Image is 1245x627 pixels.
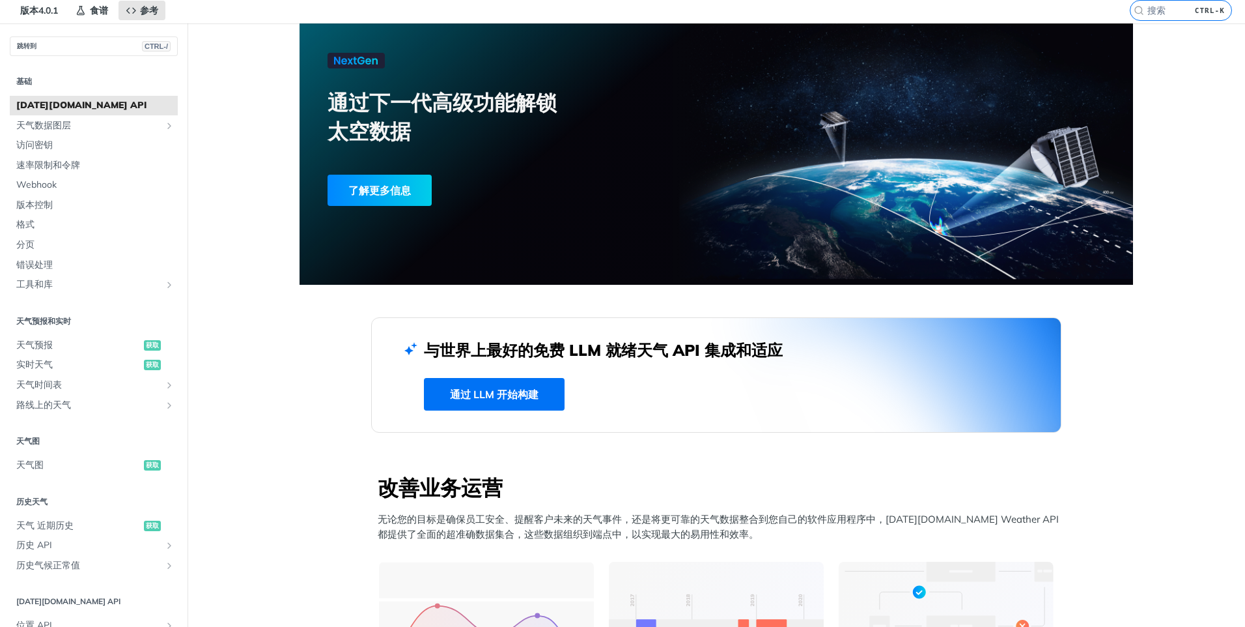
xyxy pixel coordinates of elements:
[10,36,178,56] button: 跳转到CTRL-/
[16,199,175,212] span: 版本控制
[16,179,175,192] span: Webhook
[16,559,161,572] span: 历史气候正常值
[10,336,178,355] a: 天气预报获取
[10,275,178,295] a: 工具和库显示工具和库的子页面
[10,315,178,327] h2: 天气预报和实时
[10,396,178,415] a: 路线上的天气显示路线天气的子页面
[16,239,175,252] span: 分页
[164,540,175,551] button: 显示历史 API 的子页面
[10,355,178,375] a: 实时天气获取
[13,1,65,20] span: 版本4.0.1
[10,456,178,475] a: 天气图获取
[424,340,783,360] font: 与世界上最好的免费 LLM 就绪天气 API 集成和适应
[10,116,178,136] a: 天气数据图层显示天气数据图层的子页面
[10,375,178,395] a: 天气时间表显示天气时间线的子页面
[10,596,178,607] h2: [DATE][DOMAIN_NAME] API
[328,88,731,145] h3: 通过下一代高级功能解锁 太空数据
[164,280,175,290] button: 显示工具和库的子页面
[16,459,141,472] span: 天气图
[16,259,175,272] span: 错误处理
[140,5,158,17] span: 参考
[16,519,141,532] span: 天气 近期历史
[16,379,161,392] span: 天气时间表
[328,175,650,206] a: 了解更多信息
[10,175,178,195] a: Webhook
[10,215,178,235] a: 格式
[10,156,178,175] a: 速率限制和令牌
[142,41,171,51] span: CTRL-/
[10,235,178,255] a: 分页
[1192,4,1228,17] kbd: CTRL-K
[10,516,178,536] a: 天气 近期历史获取
[144,340,161,351] span: 获取
[10,556,178,576] a: 历史气候正常值显示历史气候正常值的子页面
[378,512,1061,542] p: 无论您的目标是确保员工安全、提醒客户未来的天气事件，还是将更可靠的天气数据整合到您自己的软件应用程序中，[DATE][DOMAIN_NAME] Weather API 都提供了全面的超准确数据集...
[328,53,385,68] img: 下一代
[1134,5,1144,16] svg: 搜索
[144,360,161,370] span: 获取
[328,175,432,206] div: 了解更多信息
[119,1,165,20] a: 参考
[10,435,178,447] h2: 天气图
[164,400,175,411] button: 显示路线天气的子页面
[424,378,565,411] a: 通过 LLM 开始构建
[16,139,175,152] span: 访问密钥
[10,255,178,275] a: 错误处理
[378,473,1061,502] h3: 改善业务运营
[10,76,178,87] h2: 基础
[164,121,175,131] button: 显示天气数据图层的子页面
[90,5,108,17] span: 食谱
[16,358,141,372] span: 实时天气
[16,278,161,291] span: 工具和库
[164,380,175,390] button: 显示天气时间线的子页面
[10,136,178,155] a: 访问密钥
[10,536,178,555] a: 历史 API显示历史 API 的子页面
[16,119,161,132] span: 天气数据图层
[164,561,175,571] button: 显示历史气候正常值的子页面
[144,460,161,471] span: 获取
[144,521,161,531] span: 获取
[16,399,161,412] span: 路线上的天气
[10,96,178,115] a: [DATE][DOMAIN_NAME] API
[68,1,115,20] a: 食谱
[16,539,161,552] span: 历史 API
[16,99,175,112] span: [DATE][DOMAIN_NAME] API
[16,159,175,172] span: 速率限制和令牌
[10,196,178,215] a: 版本控制
[10,496,178,508] h2: 历史天气
[16,339,141,352] span: 天气预报
[16,218,175,231] span: 格式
